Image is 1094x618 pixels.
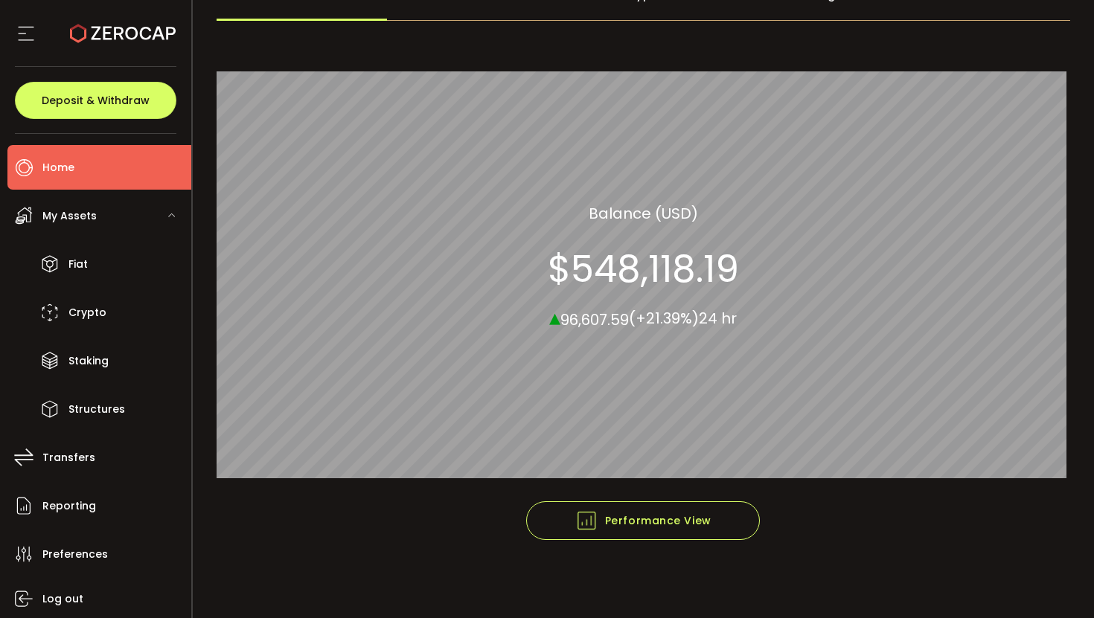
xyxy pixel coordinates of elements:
[629,308,699,329] span: (+21.39%)
[68,302,106,324] span: Crypto
[42,495,96,517] span: Reporting
[42,544,108,565] span: Preferences
[575,509,711,532] span: Performance View
[42,95,150,106] span: Deposit & Withdraw
[549,300,560,332] span: ▴
[699,308,737,329] span: 24 hr
[548,246,739,291] section: $548,118.19
[68,350,109,372] span: Staking
[589,202,698,224] section: Balance (USD)
[526,501,760,540] button: Performance View
[68,254,88,275] span: Fiat
[15,82,176,119] button: Deposit & Withdraw
[761,24,1094,618] iframe: Chat Widget
[42,205,97,227] span: My Assets
[68,399,125,420] span: Structures
[42,588,83,610] span: Log out
[42,447,95,469] span: Transfers
[42,157,74,178] span: Home
[560,309,629,329] span: 96,607.59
